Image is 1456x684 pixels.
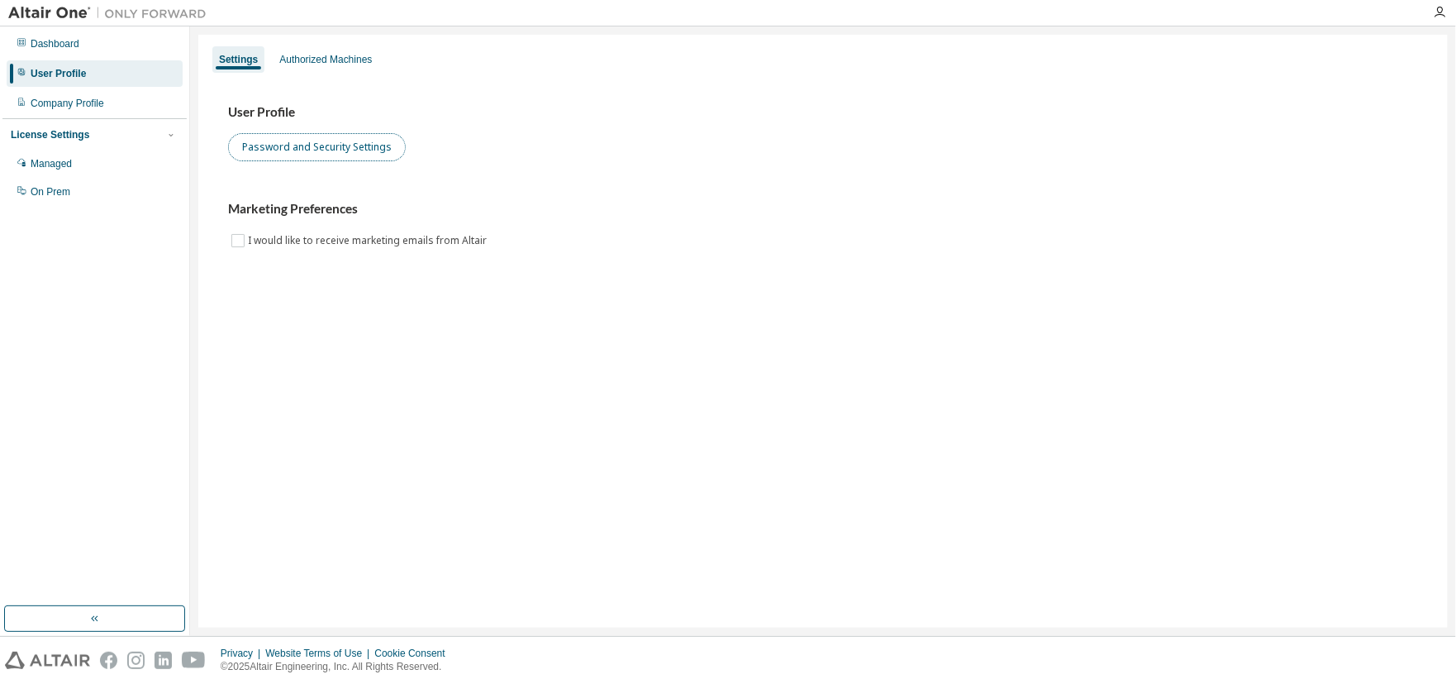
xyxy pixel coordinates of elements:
div: Authorized Machines [279,53,372,66]
img: altair_logo.svg [5,652,90,669]
div: User Profile [31,67,86,80]
img: youtube.svg [182,652,206,669]
div: Website Terms of Use [265,647,374,660]
button: Password and Security Settings [228,133,406,161]
p: © 2025 Altair Engineering, Inc. All Rights Reserved. [221,660,455,674]
img: linkedin.svg [155,652,172,669]
img: Altair One [8,5,215,22]
div: Company Profile [31,97,104,110]
div: Settings [219,53,258,66]
div: Managed [31,157,72,170]
label: I would like to receive marketing emails from Altair [248,231,490,251]
img: facebook.svg [100,652,117,669]
h3: User Profile [228,104,1418,121]
div: On Prem [31,185,70,199]
div: Cookie Consent [374,647,454,660]
h3: Marketing Preferences [228,201,1418,218]
div: Dashboard [31,37,79,50]
div: Privacy [221,647,265,660]
div: License Settings [11,128,89,141]
img: instagram.svg [127,652,145,669]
